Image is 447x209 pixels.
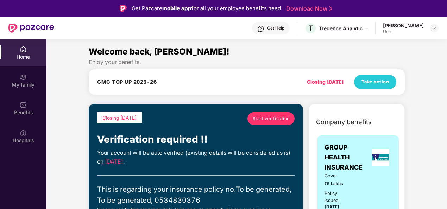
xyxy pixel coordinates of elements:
[329,5,332,12] img: Stroke
[97,184,295,206] div: This is regarding your insurance policy no. To be generated, To be generated, 0534830376
[247,112,295,125] a: Start verification
[354,75,396,89] button: Take action
[132,4,281,13] div: Get Pazcare for all your employee benefits need
[20,74,27,81] img: svg+xml;base64,PHN2ZyB3aWR0aD0iMjAiIGhlaWdodD0iMjAiIHZpZXdCb3g9IjAgMCAyMCAyMCIgZmlsbD0ibm9uZSIgeG...
[97,78,157,85] h4: GMC TOP UP 2025-26
[89,46,229,57] span: Welcome back, [PERSON_NAME]!
[383,22,424,29] div: [PERSON_NAME]
[316,117,372,127] span: Company benefits
[89,58,405,66] div: Enjoy your benefits!
[267,25,284,31] div: Get Help
[383,29,424,34] div: User
[20,129,27,136] img: svg+xml;base64,PHN2ZyBpZD0iSG9zcGl0YWxzIiB4bWxucz0iaHR0cDovL3d3dy53My5vcmcvMjAwMC9zdmciIHdpZHRoPS...
[8,24,54,33] img: New Pazcare Logo
[325,180,350,187] span: ₹5 Lakhs
[325,172,350,179] span: Cover
[325,142,369,172] span: GROUP HEALTH INSURANCE
[319,25,368,32] div: Tredence Analytics Solutions Private Limited
[257,25,264,32] img: svg+xml;base64,PHN2ZyBpZD0iSGVscC0zMngzMiIgeG1sbnM9Imh0dHA6Ly93d3cudzMub3JnLzIwMDAvc3ZnIiB3aWR0aD...
[253,115,290,122] span: Start verification
[97,149,295,166] div: Your account will be auto verified (existing details will be considered as is) on .
[102,115,137,121] span: Closing [DATE]
[105,158,123,165] span: [DATE]
[20,46,27,53] img: svg+xml;base64,PHN2ZyBpZD0iSG9tZSIgeG1sbnM9Imh0dHA6Ly93d3cudzMub3JnLzIwMDAvc3ZnIiB3aWR0aD0iMjAiIG...
[361,78,389,85] span: Take action
[97,132,295,147] div: Verification required !!
[162,5,191,12] strong: mobile app
[20,101,27,108] img: svg+xml;base64,PHN2ZyBpZD0iQmVuZWZpdHMiIHhtbG5zPSJodHRwOi8vd3d3LnczLm9yZy8yMDAwL3N2ZyIgd2lkdGg9Ij...
[307,78,344,86] div: Closing [DATE]
[308,24,313,32] span: T
[286,5,330,12] a: Download Now
[372,149,389,166] img: insurerLogo
[120,5,127,12] img: Logo
[432,25,437,31] img: svg+xml;base64,PHN2ZyBpZD0iRHJvcGRvd24tMzJ4MzIiIHhtbG5zPSJodHRwOi8vd3d3LnczLm9yZy8yMDAwL3N2ZyIgd2...
[325,190,350,204] div: Policy issued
